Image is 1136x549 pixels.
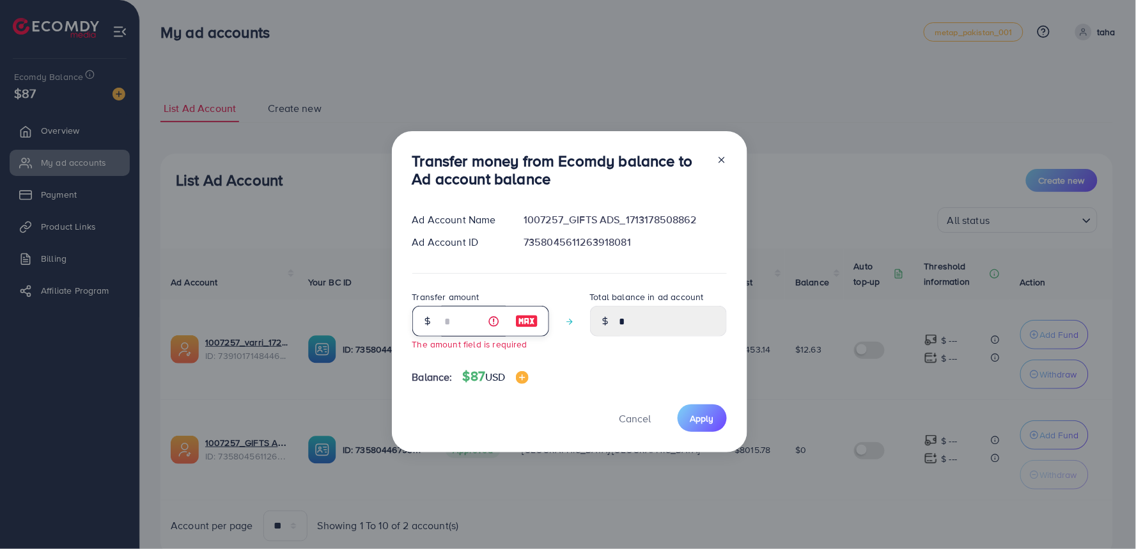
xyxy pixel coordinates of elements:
div: 1007257_GIFTS ADS_1713178508862 [513,212,736,227]
div: Ad Account ID [402,235,514,250]
div: Ad Account Name [402,212,514,227]
img: image [516,371,529,384]
h4: $87 [463,369,529,385]
iframe: Chat [1082,491,1126,539]
button: Apply [678,404,727,432]
button: Cancel [603,404,667,432]
div: 7358045611263918081 [513,235,736,250]
span: USD [485,370,505,384]
img: image [515,314,538,329]
span: Cancel [619,411,651,426]
label: Transfer amount [412,290,479,303]
label: Total balance in ad account [590,290,704,303]
h3: Transfer money from Ecomdy balance to Ad account balance [412,152,706,189]
span: Apply [690,412,714,425]
span: Balance: [412,370,453,385]
small: The amount field is required [412,338,527,350]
